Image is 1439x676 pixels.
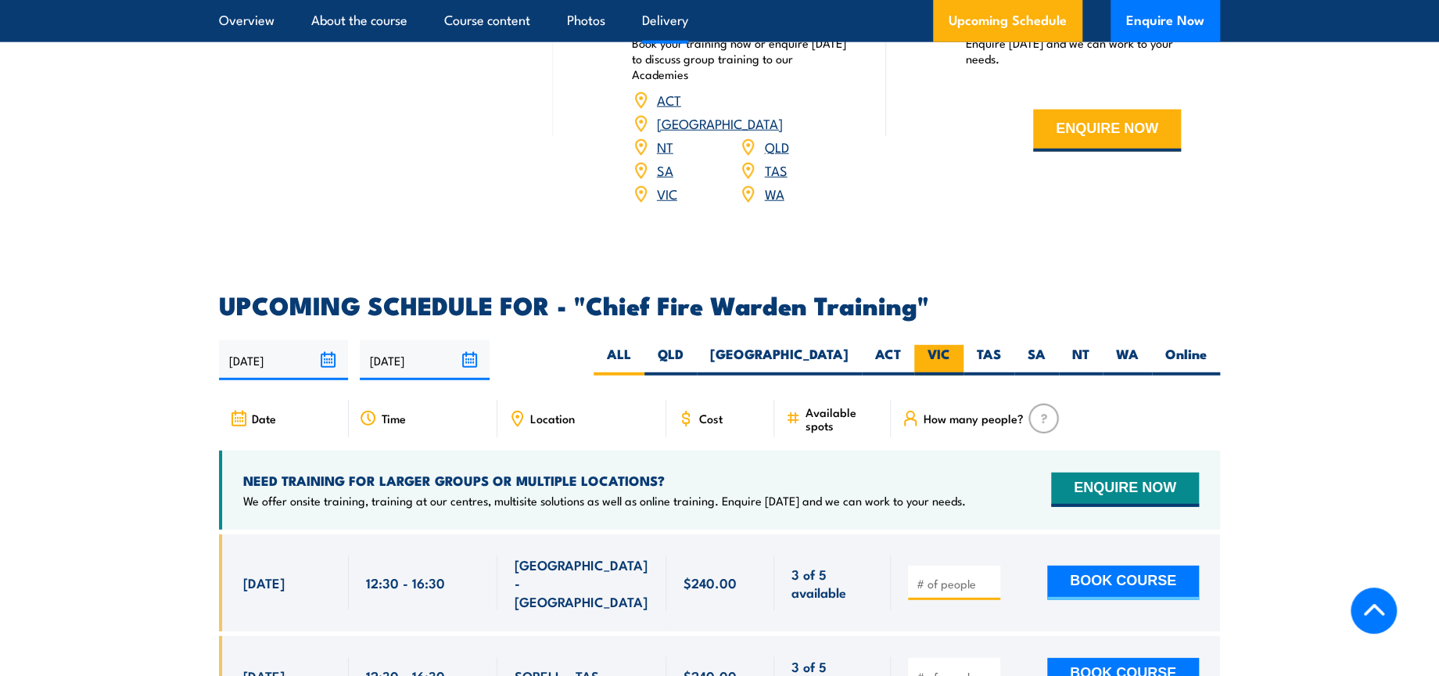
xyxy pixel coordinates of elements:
label: SA [1014,345,1059,376]
label: WA [1103,345,1152,376]
span: [GEOGRAPHIC_DATA] - [GEOGRAPHIC_DATA] [515,556,649,610]
input: To date [360,340,489,380]
h2: UPCOMING SCHEDULE FOR - "Chief Fire Warden Training" [219,293,1220,315]
label: QLD [644,345,697,376]
a: WA [764,184,784,203]
p: Book your training now or enquire [DATE] to discuss group training to our Academies [632,35,848,82]
span: [DATE] [243,574,285,591]
a: SA [657,160,673,179]
span: Cost [699,412,723,425]
a: NT [657,137,673,156]
span: Time [382,412,406,425]
span: 3 of 5 available [791,565,874,602]
a: [GEOGRAPHIC_DATA] [657,113,783,132]
p: Enquire [DATE] and we can work to your needs. [965,35,1181,67]
label: ACT [862,345,914,376]
a: TAS [764,160,787,179]
span: 12:30 - 16:30 [366,574,445,591]
a: QLD [764,137,788,156]
label: VIC [914,345,964,376]
label: [GEOGRAPHIC_DATA] [697,345,862,376]
p: We offer onsite training, training at our centres, multisite solutions as well as online training... [243,493,966,509]
span: Date [252,412,276,425]
span: $240.00 [684,574,737,591]
span: Location [530,412,575,425]
button: ENQUIRE NOW [1033,110,1181,152]
a: VIC [657,184,677,203]
button: BOOK COURSE [1047,566,1199,600]
input: # of people [917,576,995,591]
input: From date [219,340,348,380]
a: ACT [657,90,681,109]
label: Online [1152,345,1220,376]
label: ALL [594,345,644,376]
button: ENQUIRE NOW [1051,473,1199,507]
span: Available spots [806,405,880,432]
label: NT [1059,345,1103,376]
h4: NEED TRAINING FOR LARGER GROUPS OR MULTIPLE LOCATIONS? [243,472,966,489]
label: TAS [964,345,1014,376]
span: How many people? [924,412,1024,425]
